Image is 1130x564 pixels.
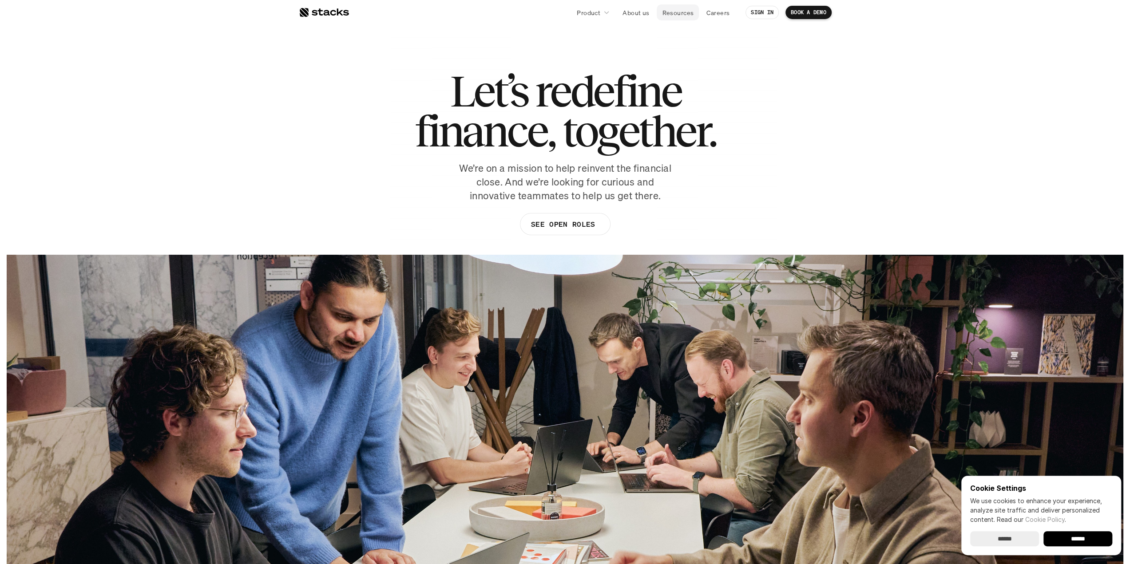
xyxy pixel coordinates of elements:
[662,8,694,17] p: Resources
[577,8,600,17] p: Product
[751,9,773,16] p: SIGN IN
[454,162,676,202] p: We’re on a mission to help reinvent the financial close. And we’re looking for curious and innova...
[970,485,1112,492] p: Cookie Settings
[701,4,735,20] a: Careers
[970,496,1112,524] p: We use cookies to enhance your experience, analyze site traffic and deliver personalized content.
[706,8,730,17] p: Careers
[785,6,832,19] a: BOOK A DEMO
[791,9,826,16] p: BOOK A DEMO
[997,516,1066,523] span: Read our .
[1025,516,1065,523] a: Cookie Policy
[415,71,716,151] h1: Let’s redefine finance, together.
[657,4,699,20] a: Resources
[531,218,595,231] p: SEE OPEN ROLES
[622,8,649,17] p: About us
[745,6,779,19] a: SIGN IN
[519,213,610,235] a: SEE OPEN ROLES
[617,4,654,20] a: About us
